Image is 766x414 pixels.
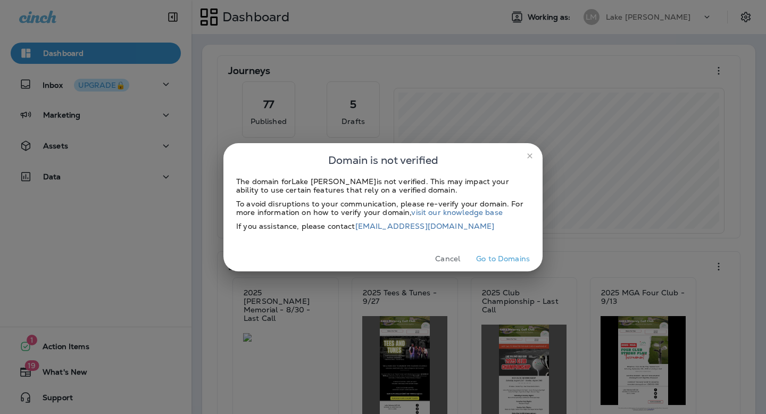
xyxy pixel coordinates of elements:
[428,251,468,267] button: Cancel
[411,208,502,217] a: visit our knowledge base
[521,147,538,164] button: close
[328,152,438,169] span: Domain is not verified
[472,251,534,267] button: Go to Domains
[236,177,530,194] div: The domain for Lake [PERSON_NAME] is not verified. This may impact your ability to use certain fe...
[236,200,530,217] div: To avoid disruptions to your communication, please re-verify your domain. For more information on...
[355,221,495,231] a: [EMAIL_ADDRESS][DOMAIN_NAME]
[236,222,530,230] div: If you assistance, please contact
